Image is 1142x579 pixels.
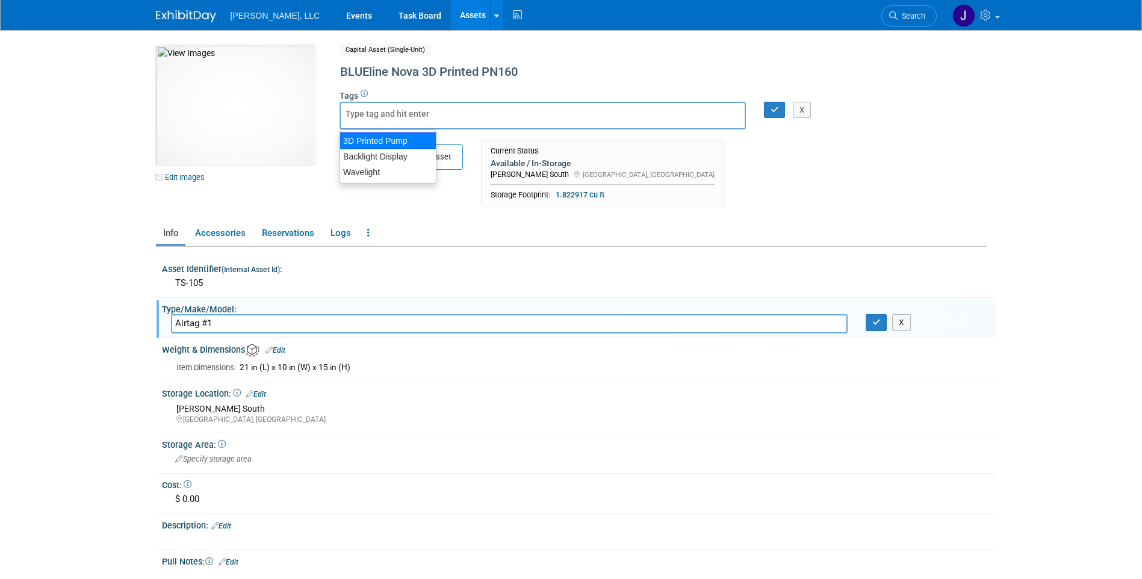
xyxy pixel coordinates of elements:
[162,440,226,450] span: Storage Area:
[552,190,608,200] span: 1.822917 cu ft
[240,362,987,373] div: 21 in (L) x 10 in (W) x 15 in (H)
[171,274,987,293] div: TS-105
[156,10,216,22] img: ExhibitDay
[222,265,280,274] small: (Internal Asset Id)
[156,170,209,185] a: Edit Images
[211,522,231,530] a: Edit
[171,490,987,509] div: $ 0.00
[162,516,996,532] div: Description:
[246,390,266,398] a: Edit
[892,314,911,331] button: X
[340,132,436,149] div: 3D Printed Pump
[323,223,358,244] a: Logs
[188,223,252,244] a: Accessories
[346,108,442,120] input: Type tag and hit enter
[340,164,436,180] div: Wavelight
[340,43,431,56] span: Capital Asset (Single-Unit)
[491,170,569,179] span: [PERSON_NAME] South
[162,553,996,568] div: Pull Notes:
[175,454,252,463] span: Specify storage area
[219,558,238,566] a: Edit
[793,102,812,119] button: X
[162,260,996,275] div: Asset Identifier :
[246,344,259,357] img: Asset Weight and Dimensions
[583,170,715,179] span: [GEOGRAPHIC_DATA], [GEOGRAPHIC_DATA]
[952,4,975,27] img: Josh Loso
[162,385,996,400] div: Storage Location:
[156,45,315,166] img: View Images
[162,300,996,315] div: Type/Make/Model:
[336,61,887,83] div: BLUEline Nova 3D Printed PN160
[340,90,887,137] div: Tags
[176,404,265,413] span: [PERSON_NAME] South
[176,415,987,425] div: [GEOGRAPHIC_DATA], [GEOGRAPHIC_DATA]
[881,5,937,26] a: Search
[156,223,185,244] a: Info
[491,190,715,200] div: Storage Footprint:
[162,341,996,357] div: Weight & Dimensions
[491,146,715,156] div: Current Status
[898,11,925,20] span: Search
[491,158,715,169] div: Available / In-Storage
[176,361,236,374] td: Item Dimensions:
[162,476,996,491] div: Cost:
[265,346,285,355] a: Edit
[340,149,436,164] div: Backlight Display
[255,223,321,244] a: Reservations
[231,11,320,20] span: [PERSON_NAME], LLC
